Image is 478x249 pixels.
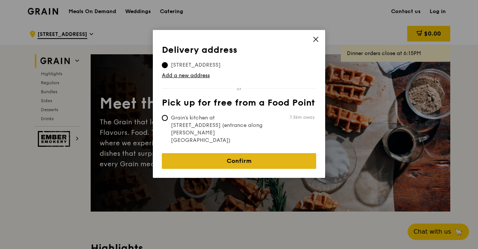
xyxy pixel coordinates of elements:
[162,62,168,68] input: [STREET_ADDRESS]
[162,153,316,169] a: Confirm
[162,115,168,121] input: Grain's kitchen at [STREET_ADDRESS] (entrance along [PERSON_NAME][GEOGRAPHIC_DATA])7.3km away
[162,98,316,111] th: Pick up for free from a Food Point
[290,114,315,120] span: 7.3km away
[162,72,316,79] a: Add a new address
[162,45,316,58] th: Delivery address
[162,114,273,144] span: Grain's kitchen at [STREET_ADDRESS] (entrance along [PERSON_NAME][GEOGRAPHIC_DATA])
[162,61,230,69] span: [STREET_ADDRESS]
